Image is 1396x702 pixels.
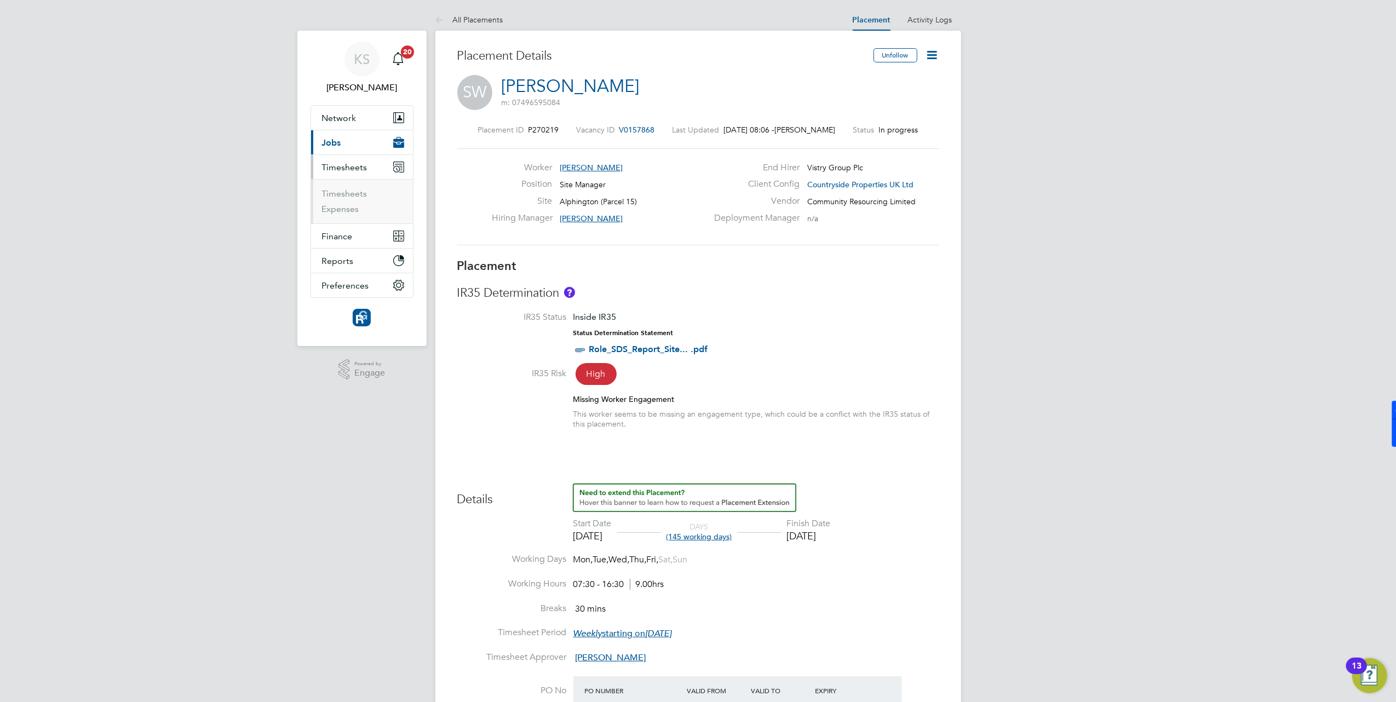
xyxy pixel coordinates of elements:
[1352,658,1387,693] button: Open Resource Center, 13 new notifications
[311,249,413,273] button: Reports
[874,48,917,62] button: Unfollow
[354,52,370,66] span: KS
[582,681,685,700] div: PO Number
[787,530,831,542] div: [DATE]
[724,125,775,135] span: [DATE] 08:06 -
[853,15,891,25] a: Placement
[311,179,413,223] div: Timesheets
[775,125,836,135] span: [PERSON_NAME]
[354,369,385,378] span: Engage
[630,554,647,565] span: Thu,
[573,628,672,639] span: starting on
[576,603,606,614] span: 30 mins
[492,179,552,190] label: Position
[647,554,659,565] span: Fri,
[673,125,720,135] label: Last Updated
[787,518,831,530] div: Finish Date
[311,309,413,326] a: Go to home page
[609,554,630,565] span: Wed,
[492,212,552,224] label: Hiring Manager
[457,652,567,663] label: Timesheet Approver
[354,359,385,369] span: Powered by
[457,258,517,273] b: Placement
[457,285,939,301] h3: IR35 Determination
[322,231,353,241] span: Finance
[708,179,800,190] label: Client Config
[908,15,952,25] a: Activity Logs
[573,312,617,322] span: Inside IR35
[807,163,863,172] span: Vistry Group Plc
[807,197,916,206] span: Community Resourcing Limited
[630,579,664,590] span: 9.00hrs
[311,130,413,154] button: Jobs
[528,125,559,135] span: P270219
[564,287,575,298] button: About IR35
[576,652,646,663] span: [PERSON_NAME]
[311,273,413,297] button: Preferences
[311,224,413,248] button: Finance
[573,409,939,429] div: This worker seems to be missing an engagement type, which could be a conflict with the IR35 statu...
[576,363,617,385] span: High
[684,681,748,700] div: Valid From
[457,75,492,110] span: SW
[573,484,796,512] button: How to extend a Placement?
[322,137,341,148] span: Jobs
[457,312,567,323] label: IR35 Status
[1352,666,1361,680] div: 13
[322,162,367,172] span: Timesheets
[748,681,812,700] div: Valid To
[311,42,413,94] a: KS[PERSON_NAME]
[560,163,623,172] span: [PERSON_NAME]
[667,532,732,542] span: (145 working days)
[589,344,708,354] a: Role_SDS_Report_Site... .pdf
[457,685,567,697] label: PO No
[311,106,413,130] button: Network
[297,31,427,346] nav: Main navigation
[807,214,818,223] span: n/a
[573,554,593,565] span: Mon,
[457,368,567,379] label: IR35 Risk
[457,603,567,614] label: Breaks
[322,280,369,291] span: Preferences
[560,214,623,223] span: [PERSON_NAME]
[673,554,688,565] span: Sun
[311,81,413,94] span: Katie Smith
[708,212,800,224] label: Deployment Manager
[502,97,561,107] span: m: 07496595084
[322,188,367,199] a: Timesheets
[560,180,606,189] span: Site Manager
[322,113,357,123] span: Network
[457,554,567,565] label: Working Days
[560,197,637,206] span: Alphington (Parcel 15)
[492,195,552,207] label: Site
[353,309,370,326] img: resourcinggroup-logo-retina.png
[322,256,354,266] span: Reports
[457,578,567,590] label: Working Hours
[435,15,503,25] a: All Placements
[593,554,609,565] span: Tue,
[573,394,939,404] div: Missing Worker Engagement
[879,125,918,135] span: In progress
[573,579,664,590] div: 07:30 - 16:30
[457,484,939,508] h3: Details
[708,162,800,174] label: End Hirer
[322,204,359,214] a: Expenses
[387,42,409,77] a: 20
[573,628,602,639] em: Weekly
[311,155,413,179] button: Timesheets
[619,125,655,135] span: V0157868
[853,125,875,135] label: Status
[457,48,865,64] h3: Placement Details
[807,180,914,189] span: Countryside Properties UK Ltd
[812,681,876,700] div: Expiry
[457,627,567,638] label: Timesheet Period
[573,329,674,337] strong: Status Determination Statement
[478,125,524,135] label: Placement ID
[659,554,673,565] span: Sat,
[646,628,672,639] em: [DATE]
[661,522,738,542] div: DAYS
[401,45,414,59] span: 20
[573,518,612,530] div: Start Date
[708,195,800,207] label: Vendor
[573,530,612,542] div: [DATE]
